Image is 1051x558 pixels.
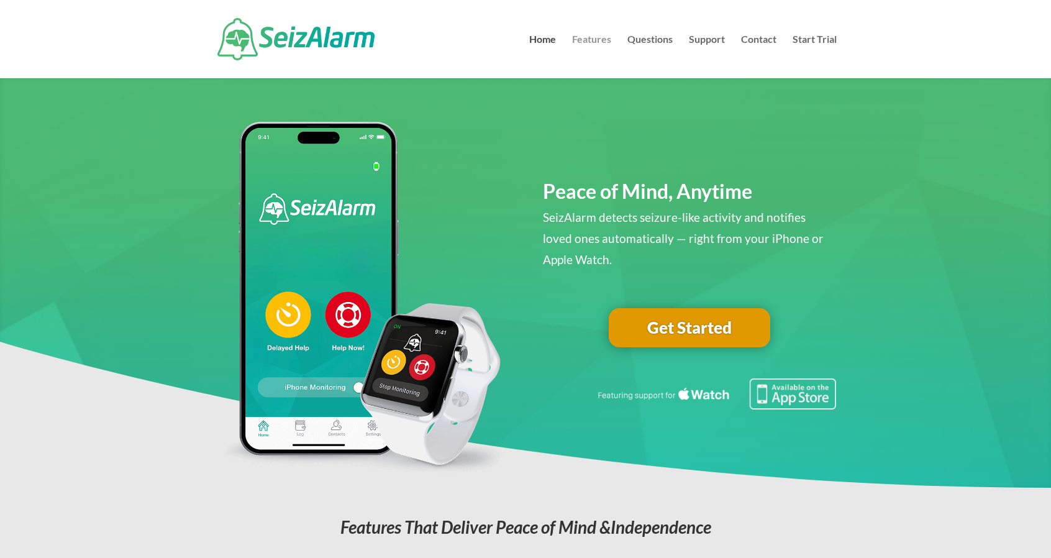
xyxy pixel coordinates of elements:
[215,122,509,475] img: seizalarm-apple-devices
[627,35,673,78] a: Questions
[572,35,611,78] a: Features
[793,35,837,78] a: Start Trial
[596,398,837,412] a: Featuring seizure detection support for the Apple Watch
[596,378,837,409] img: Seizure detection available in the Apple App Store.
[217,18,375,60] img: SeizAlarm
[609,308,770,348] a: Get Started
[529,35,556,78] a: Home
[340,516,711,537] em: Features That Deliver Peace of Mind &
[611,516,711,537] span: Independence
[543,210,824,267] span: SeizAlarm detects seizure-like activity and notifies loved ones automatically — right from your i...
[689,35,725,78] a: Support
[543,179,752,203] span: Peace of Mind, Anytime
[741,35,776,78] a: Contact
